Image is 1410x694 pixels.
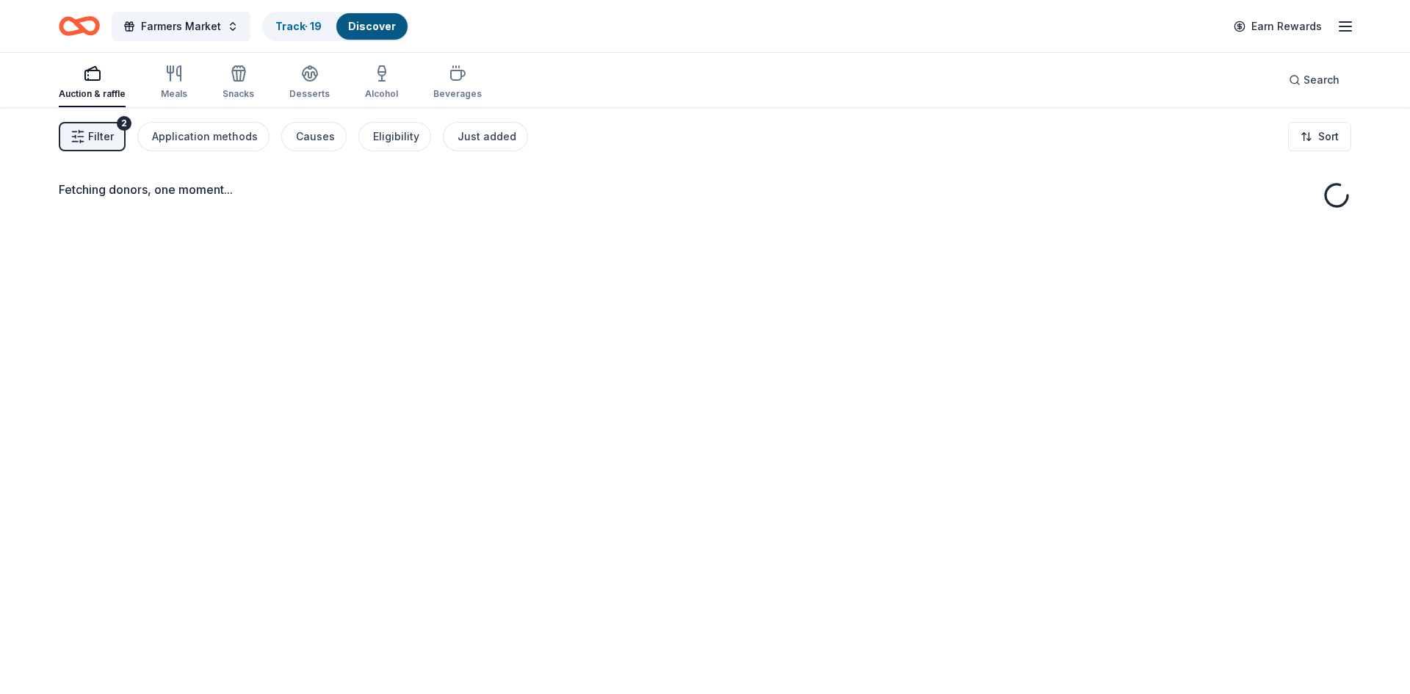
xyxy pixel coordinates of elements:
button: Meals [161,59,187,107]
a: Earn Rewards [1225,13,1331,40]
button: Eligibility [358,122,431,151]
button: Just added [443,122,528,151]
div: Meals [161,88,187,100]
button: Desserts [289,59,330,107]
button: Causes [281,122,347,151]
div: Application methods [152,128,258,145]
div: Snacks [223,88,254,100]
button: Search [1277,65,1351,95]
div: Eligibility [373,128,419,145]
div: Desserts [289,88,330,100]
a: Discover [348,20,396,32]
span: Sort [1318,128,1339,145]
div: Auction & raffle [59,88,126,100]
button: Sort [1288,122,1351,151]
button: Filter2 [59,122,126,151]
div: Causes [296,128,335,145]
button: Track· 19Discover [262,12,409,41]
button: Auction & raffle [59,59,126,107]
span: Farmers Market [141,18,221,35]
button: Snacks [223,59,254,107]
button: Application methods [137,122,270,151]
span: Filter [88,128,114,145]
a: Home [59,9,100,43]
div: Just added [458,128,516,145]
div: Beverages [433,88,482,100]
div: 2 [117,116,131,131]
button: Alcohol [365,59,398,107]
button: Farmers Market [112,12,250,41]
a: Track· 19 [275,20,322,32]
div: Fetching donors, one moment... [59,181,1351,198]
button: Beverages [433,59,482,107]
span: Search [1304,71,1339,89]
div: Alcohol [365,88,398,100]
